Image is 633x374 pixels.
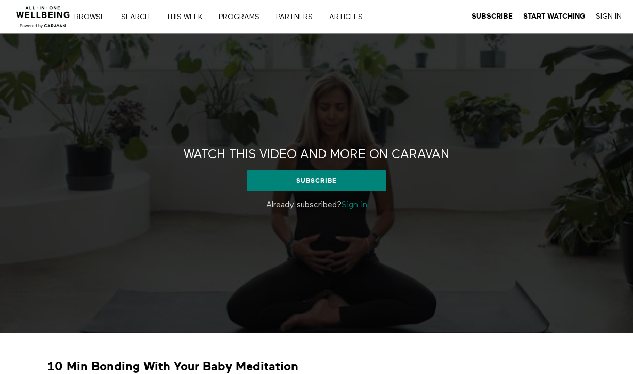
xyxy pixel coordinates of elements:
a: Start Watching [523,12,586,21]
strong: Start Watching [523,12,586,20]
a: ARTICLES [326,13,374,21]
a: THIS WEEK [163,13,213,21]
p: Already subscribed? [171,199,462,211]
a: Browse [71,13,116,21]
nav: Primary [82,11,384,22]
a: Sign In [596,12,622,21]
a: Search [118,13,160,21]
a: Sign in [342,201,367,209]
a: Subscribe [472,12,513,21]
strong: Subscribe [472,12,513,20]
h2: Watch this video and more on CARAVAN [184,147,449,163]
a: PROGRAMS [215,13,270,21]
a: PARTNERS [272,13,323,21]
a: Subscribe [247,170,386,191]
